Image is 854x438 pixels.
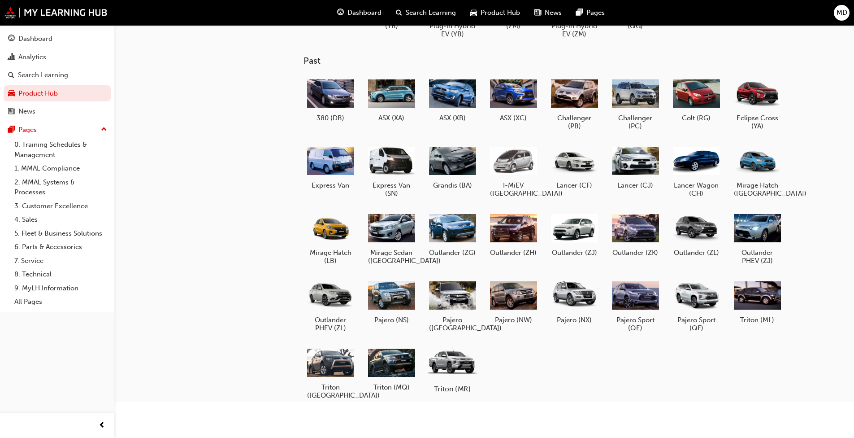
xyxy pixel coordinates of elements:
[837,8,847,18] span: MD
[669,74,723,126] a: Colt (RG)
[364,141,418,201] a: Express Van (SN)
[527,4,569,22] a: news-iconNews
[834,5,850,21] button: MD
[669,141,723,201] a: Lancer Wagon (CH)
[425,276,479,336] a: Pajero ([GEOGRAPHIC_DATA])
[730,276,784,328] a: Triton (ML)
[608,208,662,260] a: Outlander (ZK)
[396,7,402,18] span: search-icon
[612,114,659,130] h5: Challenger (PC)
[4,103,111,120] a: News
[4,85,111,102] a: Product Hub
[490,249,537,257] h5: Outlander (ZH)
[673,249,720,257] h5: Outlander (ZL)
[11,199,111,213] a: 3. Customer Excellence
[734,181,781,197] h5: Mirage Hatch ([GEOGRAPHIC_DATA])
[586,8,605,18] span: Pages
[307,383,354,399] h5: Triton ([GEOGRAPHIC_DATA])
[18,106,35,117] div: News
[612,181,659,189] h5: Lancer (CJ)
[551,114,598,130] h5: Challenger (PB)
[427,384,477,393] h5: Triton (MR)
[669,276,723,336] a: Pajero Sport (QF)
[368,383,415,391] h5: Triton (MQ)
[4,7,108,18] a: mmal
[368,181,415,197] h5: Express Van (SN)
[11,162,111,175] a: 1. MMAL Compliance
[4,67,111,83] a: Search Learning
[481,8,520,18] span: Product Hub
[11,213,111,227] a: 4. Sales
[8,53,15,61] span: chart-icon
[551,181,598,189] h5: Lancer (CF)
[673,181,720,197] h5: Lancer Wagon (CH)
[669,208,723,260] a: Outlander (ZL)
[486,208,540,260] a: Outlander (ZH)
[368,316,415,324] h5: Pajero (NS)
[486,141,540,201] a: I-MiEV ([GEOGRAPHIC_DATA])
[99,420,105,431] span: prev-icon
[8,126,15,134] span: pages-icon
[364,343,418,395] a: Triton (MQ)
[547,208,601,260] a: Outlander (ZJ)
[303,276,357,336] a: Outlander PHEV (ZL)
[11,295,111,309] a: All Pages
[303,208,357,268] a: Mirage Hatch (LB)
[425,208,479,260] a: Outlander (ZG)
[551,316,598,324] h5: Pajero (NX)
[8,71,14,79] span: search-icon
[545,8,562,18] span: News
[608,74,662,134] a: Challenger (PC)
[547,74,601,134] a: Challenger (PB)
[4,29,111,122] button: DashboardAnalyticsSearch LearningProduct HubNews
[734,114,781,130] h5: Eclipse Cross (YA)
[11,227,111,241] a: 5. Fleet & Business Solutions
[608,276,662,336] a: Pajero Sport (QE)
[303,343,357,403] a: Triton ([GEOGRAPHIC_DATA])
[307,114,354,122] h5: 380 (DB)
[730,74,784,134] a: Eclipse Cross (YA)
[425,74,479,126] a: ASX (XB)
[429,14,476,38] h5: Eclipse Cross Plug-in Hybrid EV (YB)
[673,316,720,332] h5: Pajero Sport (QF)
[11,254,111,268] a: 7. Service
[730,208,784,268] a: Outlander PHEV (ZJ)
[576,7,583,18] span: pages-icon
[8,35,15,43] span: guage-icon
[463,4,527,22] a: car-iconProduct Hub
[11,267,111,281] a: 8. Technical
[734,316,781,324] h5: Triton (ML)
[612,316,659,332] h5: Pajero Sport (QE)
[4,31,111,47] a: Dashboard
[551,14,598,38] h5: Outlander Plug-in Hybrid EV (ZM)
[11,240,111,254] a: 6. Parts & Accessories
[330,4,389,22] a: guage-iconDashboard
[429,316,476,332] h5: Pajero ([GEOGRAPHIC_DATA])
[4,122,111,138] button: Pages
[734,249,781,265] h5: Outlander PHEV (ZJ)
[534,7,541,18] span: news-icon
[490,114,537,122] h5: ASX (XC)
[11,138,111,162] a: 0. Training Schedules & Management
[490,181,537,197] h5: I-MiEV ([GEOGRAPHIC_DATA])
[18,34,52,44] div: Dashboard
[307,316,354,332] h5: Outlander PHEV (ZL)
[429,114,476,122] h5: ASX (XB)
[486,74,540,126] a: ASX (XC)
[11,281,111,295] a: 9. MyLH Information
[307,181,354,189] h5: Express Van
[18,70,68,80] div: Search Learning
[18,125,37,135] div: Pages
[101,124,107,136] span: up-icon
[368,114,415,122] h5: ASX (XA)
[547,276,601,328] a: Pajero (NX)
[364,276,418,328] a: Pajero (NS)
[307,249,354,265] h5: Mirage Hatch (LB)
[429,249,476,257] h5: Outlander (ZG)
[547,141,601,193] a: Lancer (CF)
[303,56,813,66] h3: Past
[364,208,418,268] a: Mirage Sedan ([GEOGRAPHIC_DATA])
[551,249,598,257] h5: Outlander (ZJ)
[608,141,662,193] a: Lancer (CJ)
